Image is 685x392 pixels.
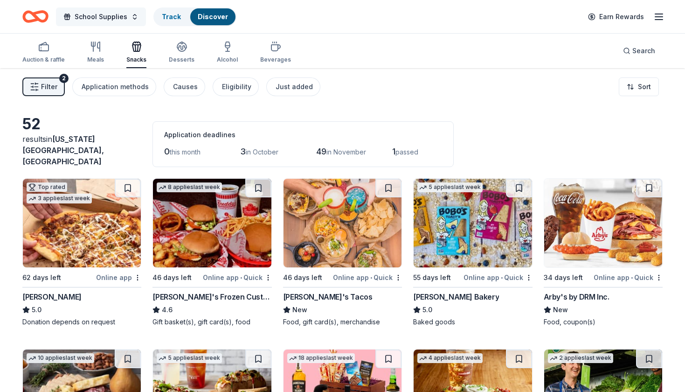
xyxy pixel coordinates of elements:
a: Earn Rewards [582,8,650,25]
button: Snacks [126,37,146,68]
div: Snacks [126,56,146,63]
button: TrackDiscover [153,7,236,26]
span: Search [632,45,655,56]
div: Desserts [169,56,194,63]
div: Alcohol [217,56,238,63]
button: Auction & raffle [22,37,65,68]
a: Discover [198,13,228,21]
div: Auction & raffle [22,56,65,63]
span: School Supplies [75,11,127,22]
button: Search [616,42,663,60]
div: Meals [87,56,104,63]
a: Track [162,13,181,21]
a: Home [22,6,48,28]
button: Beverages [260,37,291,68]
button: Desserts [169,37,194,68]
div: Beverages [260,56,291,63]
button: Alcohol [217,37,238,68]
button: School Supplies [56,7,146,26]
button: Meals [87,37,104,68]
